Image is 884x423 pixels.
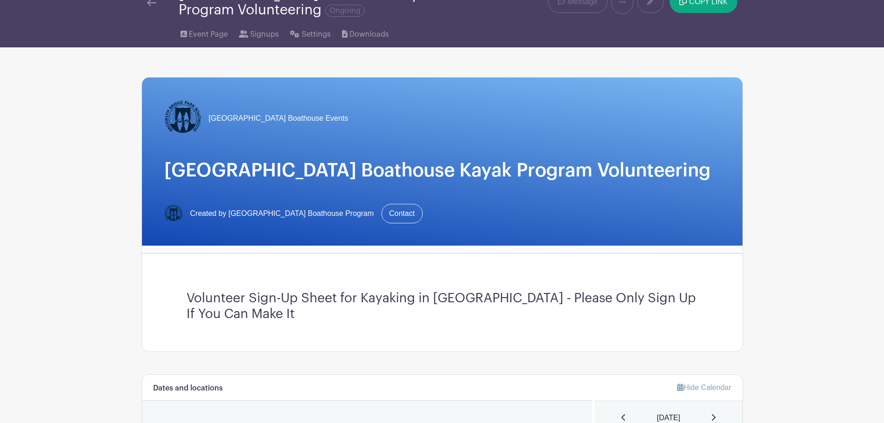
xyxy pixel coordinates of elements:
h3: Volunteer Sign-Up Sheet for Kayaking in [GEOGRAPHIC_DATA] - Please Only Sign Up If You Can Make It [187,291,698,322]
a: Event Page [181,18,228,47]
h6: Dates and locations [153,384,223,393]
span: Ongoing [325,5,365,17]
span: Signups [250,29,279,40]
span: [GEOGRAPHIC_DATA] Boathouse Events [209,113,348,124]
a: Hide Calendar [677,384,731,391]
span: Downloads [349,29,389,40]
img: Logo-Title.png [164,100,201,137]
span: Event Page [189,29,228,40]
a: Contact [381,204,423,223]
span: Settings [302,29,331,40]
a: Settings [290,18,330,47]
a: Downloads [342,18,389,47]
img: Logo-Title.png [164,204,183,223]
span: Created by [GEOGRAPHIC_DATA] Boathouse Program [190,208,374,219]
h1: [GEOGRAPHIC_DATA] Boathouse Kayak Program Volunteering [164,159,720,182]
a: Signups [239,18,279,47]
